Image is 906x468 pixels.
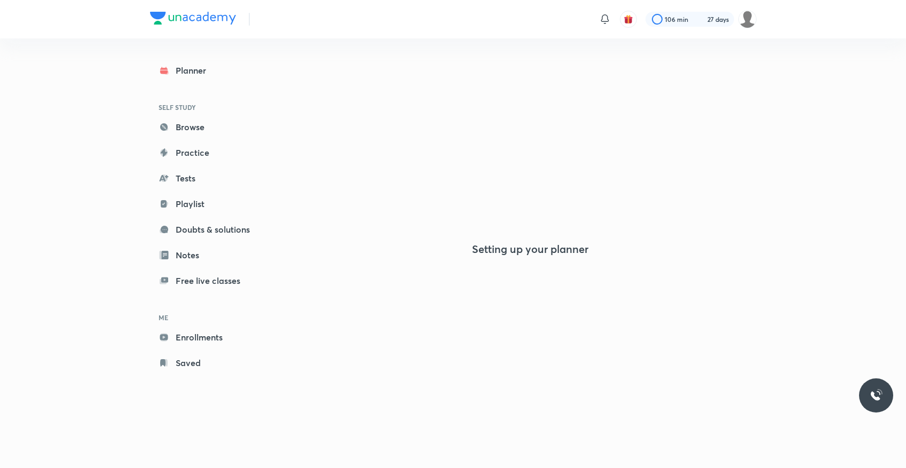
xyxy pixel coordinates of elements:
a: Doubts & solutions [150,219,274,240]
button: avatar [620,11,637,28]
a: Planner [150,60,274,81]
h6: SELF STUDY [150,98,274,116]
img: Sakshi Nath [738,10,757,28]
a: Enrollments [150,327,274,348]
img: Company Logo [150,12,236,25]
a: Practice [150,142,274,163]
a: Tests [150,168,274,189]
img: avatar [624,14,633,24]
a: Saved [150,352,274,374]
img: streak [695,14,705,25]
h6: ME [150,308,274,327]
img: ttu [870,389,883,402]
a: Notes [150,244,274,266]
h4: Setting up your planner [472,243,588,256]
a: Browse [150,116,274,138]
a: Free live classes [150,270,274,291]
a: Playlist [150,193,274,215]
a: Company Logo [150,12,236,27]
